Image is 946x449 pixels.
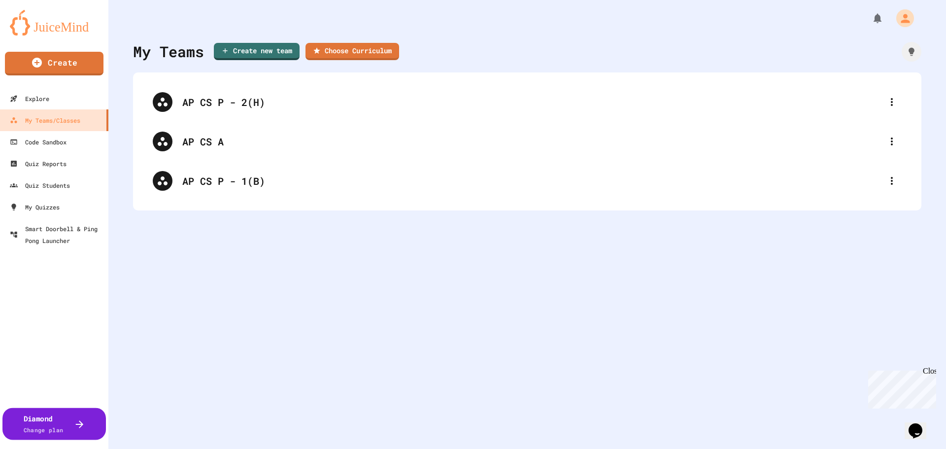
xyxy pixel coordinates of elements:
[143,122,912,161] div: AP CS A
[214,43,300,60] a: Create new team
[182,134,882,149] div: AP CS A
[4,4,68,63] div: Chat with us now!Close
[905,410,936,439] iframe: chat widget
[10,136,67,148] div: Code Sandbox
[886,7,916,30] div: My Account
[24,426,64,434] span: Change plan
[2,408,106,440] button: DiamondChange plan
[182,95,882,109] div: AP CS P - 2(H)
[24,413,64,435] div: Diamond
[182,173,882,188] div: AP CS P - 1(B)
[10,114,80,126] div: My Teams/Classes
[10,158,67,170] div: Quiz Reports
[10,93,49,104] div: Explore
[10,223,104,246] div: Smart Doorbell & Ping Pong Launcher
[902,42,921,62] div: How it works
[10,10,99,35] img: logo-orange.svg
[133,40,204,63] div: My Teams
[864,367,936,409] iframe: chat widget
[10,179,70,191] div: Quiz Students
[5,409,103,439] a: DiamondChange plan
[143,82,912,122] div: AP CS P - 2(H)
[853,10,886,27] div: My Notifications
[143,161,912,201] div: AP CS P - 1(B)
[5,52,103,75] a: Create
[305,43,399,60] a: Choose Curriculum
[10,201,60,213] div: My Quizzes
